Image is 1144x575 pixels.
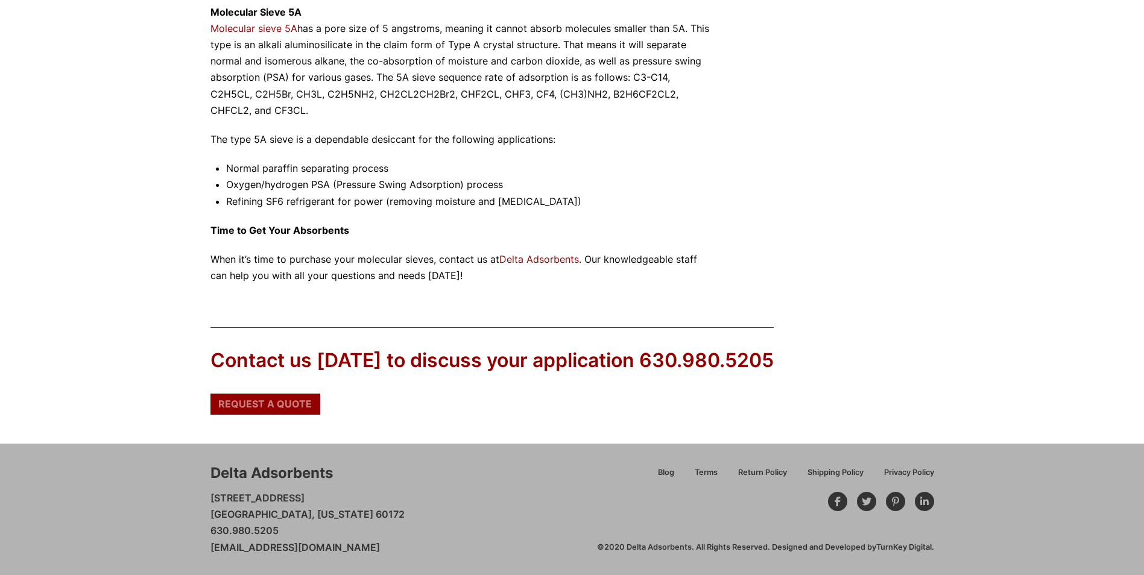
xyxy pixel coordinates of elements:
li: Refining SF6 refrigerant for power (removing moisture and [MEDICAL_DATA]) [226,193,713,210]
a: Blog [648,466,684,487]
span: Shipping Policy [807,469,864,477]
a: Shipping Policy [797,466,874,487]
div: Delta Adsorbents [210,463,333,483]
span: Blog [658,469,674,477]
p: When it’s time to purchase your molecular sieves, contact us at . Our knowledgeable staff can hel... [210,251,713,284]
div: ©2020 Delta Adsorbents. All Rights Reserved. Designed and Developed by . [597,542,934,553]
a: Return Policy [728,466,797,487]
a: Request a Quote [210,394,320,414]
strong: Time to Get Your Absorbents [210,224,349,236]
li: Normal paraffin separating process [226,160,713,177]
a: TurnKey Digital [876,542,932,551]
span: Request a Quote [218,399,312,409]
span: Privacy Policy [884,469,934,477]
p: The type 5A sieve is a dependable desiccant for the following applications: [210,131,713,148]
div: Contact us [DATE] to discuss your application 630.980.5205 [210,347,774,374]
a: Privacy Policy [874,466,934,487]
span: Terms [695,469,718,477]
strong: Molecular Sieve 5A [210,6,302,18]
a: Delta Adsorbents [499,253,579,265]
p: has a pore size of 5 angstroms, meaning it cannot absorb molecules smaller than 5A. This type is ... [210,4,713,119]
p: [STREET_ADDRESS] [GEOGRAPHIC_DATA], [US_STATE] 60172 630.980.5205 [210,490,405,556]
a: Terms [684,466,728,487]
span: Return Policy [738,469,787,477]
a: Molecular sieve 5A [210,22,297,34]
a: [EMAIL_ADDRESS][DOMAIN_NAME] [210,541,380,553]
li: Oxygen/hydrogen PSA (Pressure Swing Adsorption) process [226,177,713,193]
